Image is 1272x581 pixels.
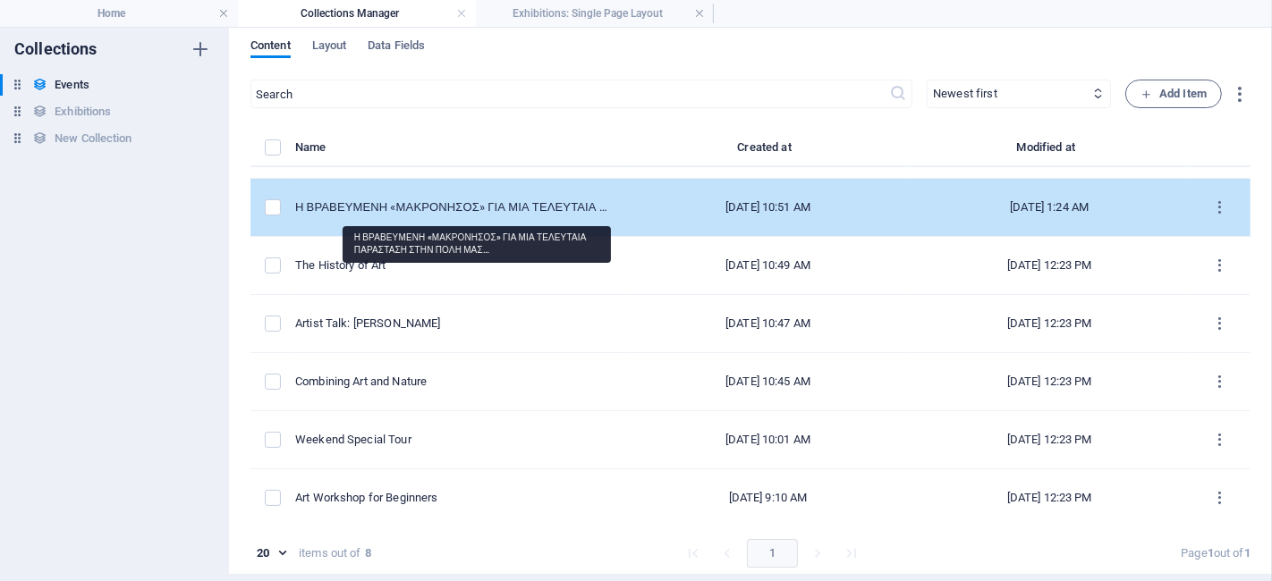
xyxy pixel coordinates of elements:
div: [DATE] 10:47 AM [641,316,895,332]
strong: 1 [1244,546,1251,560]
strong: 8 [365,545,371,561]
div: [DATE] 12:23 PM [923,374,1176,390]
span: Content [250,35,291,60]
h4: Exhibitions: Single Page Layout [476,4,714,23]
span: Add Item [1141,83,1207,105]
table: items list [250,32,1251,527]
div: [DATE] 12:23 PM [923,432,1176,448]
div: Weekend Special Tour [295,432,613,448]
h6: New Collection [55,128,131,149]
span: Layout [312,35,347,60]
div: [DATE] 12:23 PM [923,316,1176,332]
div: Η ΒΡΑΒΕΥΜΕΝΗ «ΜΑΚΡΟΝΗΣΟΣ» ΓΙΑ ΜΙΑ ΤΕΛΕΥΤΑΙΑ ΠΑΡΑΣΤΑΣΗ ΣΤΗΝ ΠΟΛΗ ΜΑΣ… [295,199,613,215]
div: [DATE] 1:24 AM [923,199,1176,215]
span: Data Fields [368,35,425,60]
th: Modified at [909,137,1191,167]
h6: Exhibitions [55,101,111,122]
div: The History of Art [295,257,613,274]
div: Artist Talk: [PERSON_NAME] [295,316,613,332]
h6: Collections [14,38,98,60]
div: [DATE] 9:10 AM [641,490,895,506]
strong: 1 [1208,546,1214,560]
nav: pagination navigation [676,539,869,568]
h6: Events [55,74,89,96]
div: [DATE] 10:51 AM [641,199,895,215]
th: Name [295,137,627,167]
div: Art Workshop for Beginners [295,490,613,506]
div: Page out of [1181,545,1251,561]
input: Search [250,80,889,108]
div: items out of [299,545,361,561]
div: Combining Art and Nature [295,374,613,390]
h4: Collections Manager [238,4,476,23]
button: Add Item [1125,80,1222,108]
div: [DATE] 12:23 PM [923,257,1176,274]
div: [DATE] 10:49 AM [641,257,895,274]
div: 20 [250,545,292,561]
button: page 1 [747,539,798,568]
div: [DATE] 12:23 PM [923,490,1176,506]
th: Created at [627,137,909,167]
div: [DATE] 10:01 AM [641,432,895,448]
div: [DATE] 10:45 AM [641,374,895,390]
